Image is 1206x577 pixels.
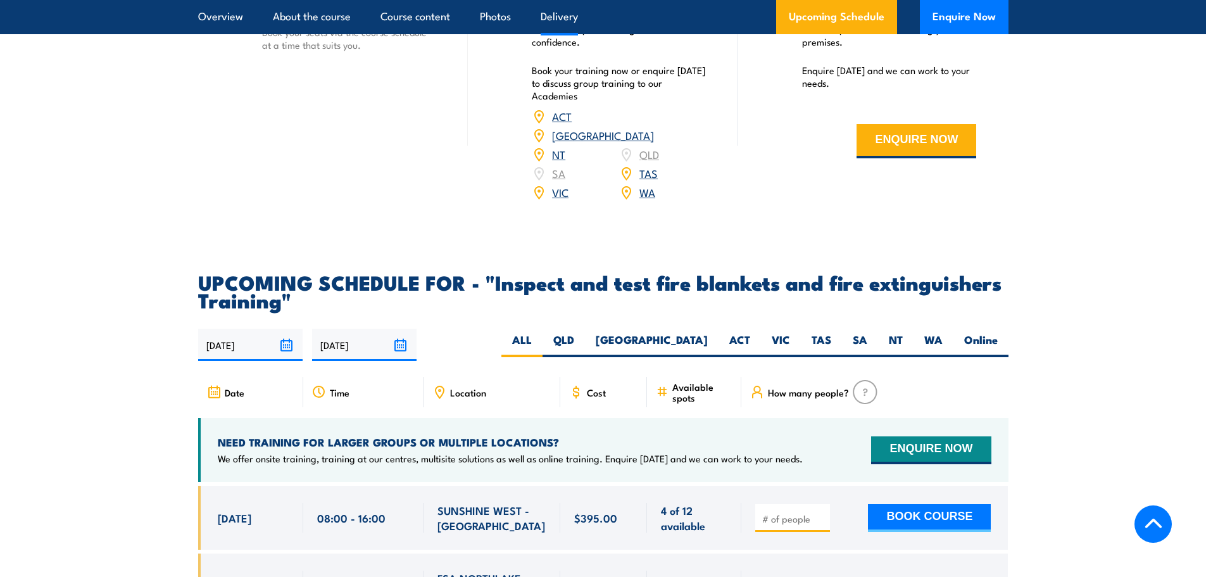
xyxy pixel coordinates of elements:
[330,387,349,398] span: Time
[437,503,546,533] span: SUNSHINE WEST - [GEOGRAPHIC_DATA]
[225,387,244,398] span: Date
[768,387,849,398] span: How many people?
[552,184,568,200] a: VIC
[552,108,572,124] a: ACT
[532,64,707,102] p: Book your training now or enquire [DATE] to discuss group training to our Academies
[857,124,976,158] button: ENQUIRE NOW
[661,503,727,533] span: 4 of 12 available
[450,387,486,398] span: Location
[218,435,803,449] h4: NEED TRAINING FOR LARGER GROUPS OR MULTIPLE LOCATIONS?
[198,273,1008,308] h2: UPCOMING SCHEDULE FOR - "Inspect and test fire blankets and fire extinguishers Training"
[719,333,761,357] label: ACT
[672,381,732,403] span: Available spots
[312,329,417,361] input: To date
[842,333,878,357] label: SA
[585,333,719,357] label: [GEOGRAPHIC_DATA]
[878,333,914,357] label: NT
[543,333,585,357] label: QLD
[198,329,303,361] input: From date
[552,146,565,162] a: NT
[218,452,803,465] p: We offer onsite training, training at our centres, multisite solutions as well as online training...
[501,333,543,357] label: ALL
[914,333,953,357] label: WA
[871,436,991,464] button: ENQUIRE NOW
[639,165,658,181] a: TAS
[317,510,386,525] span: 08:00 - 16:00
[953,333,1008,357] label: Online
[868,504,991,532] button: BOOK COURSE
[762,512,826,525] input: # of people
[587,387,606,398] span: Cost
[802,64,977,89] p: Enquire [DATE] and we can work to your needs.
[262,26,437,51] p: Book your seats via the course schedule at a time that suits you.
[761,333,801,357] label: VIC
[574,510,617,525] span: $395.00
[552,127,654,143] a: [GEOGRAPHIC_DATA]
[801,333,842,357] label: TAS
[218,510,251,525] span: [DATE]
[639,184,655,200] a: WA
